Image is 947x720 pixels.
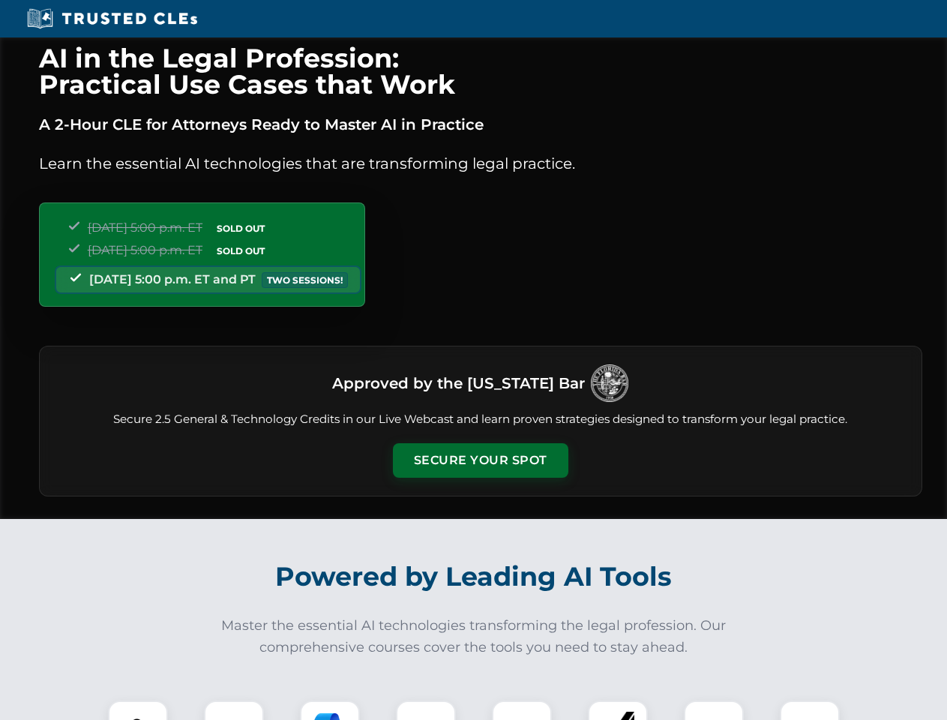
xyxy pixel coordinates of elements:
span: SOLD OUT [211,220,270,236]
h1: AI in the Legal Profession: Practical Use Cases that Work [39,45,922,97]
img: Trusted CLEs [22,7,202,30]
p: Master the essential AI technologies transforming the legal profession. Our comprehensive courses... [211,615,736,658]
span: [DATE] 5:00 p.m. ET [88,243,202,257]
button: Secure Your Spot [393,443,568,478]
img: Logo [591,364,628,402]
span: [DATE] 5:00 p.m. ET [88,220,202,235]
p: Learn the essential AI technologies that are transforming legal practice. [39,151,922,175]
p: A 2-Hour CLE for Attorneys Ready to Master AI in Practice [39,112,922,136]
p: Secure 2.5 General & Technology Credits in our Live Webcast and learn proven strategies designed ... [58,411,904,428]
h3: Approved by the [US_STATE] Bar [332,370,585,397]
span: SOLD OUT [211,243,270,259]
h2: Powered by Leading AI Tools [58,550,889,603]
